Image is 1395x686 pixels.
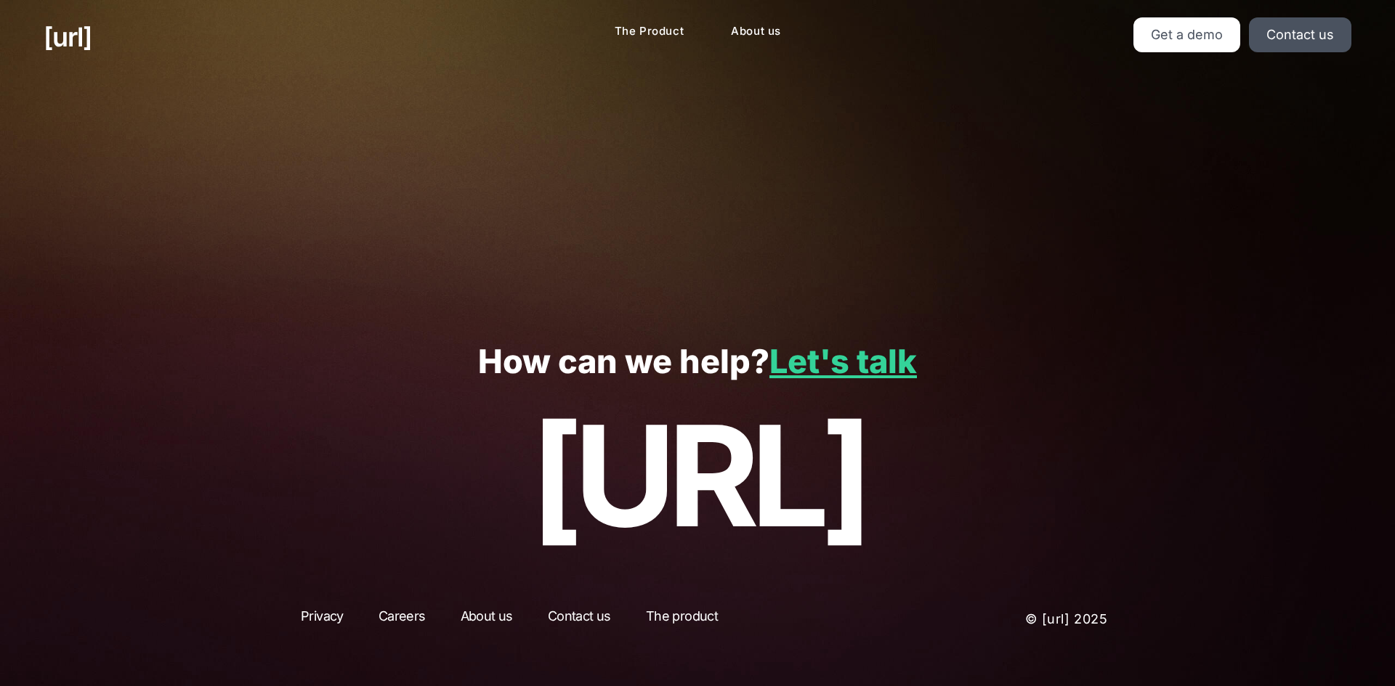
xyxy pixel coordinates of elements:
p: [URL] [44,397,1351,554]
a: The product [633,606,731,632]
a: Get a demo [1133,17,1240,52]
a: Privacy [288,606,357,632]
a: [URL] [44,17,92,57]
a: About us [719,17,793,46]
p: © [URL] 2025 [902,606,1108,632]
a: Contact us [1249,17,1351,52]
a: Contact us [535,606,624,632]
a: Let's talk [769,341,917,381]
a: About us [448,606,526,632]
p: How can we help? [44,343,1351,380]
a: Careers [365,606,439,632]
a: The Product [603,17,696,46]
